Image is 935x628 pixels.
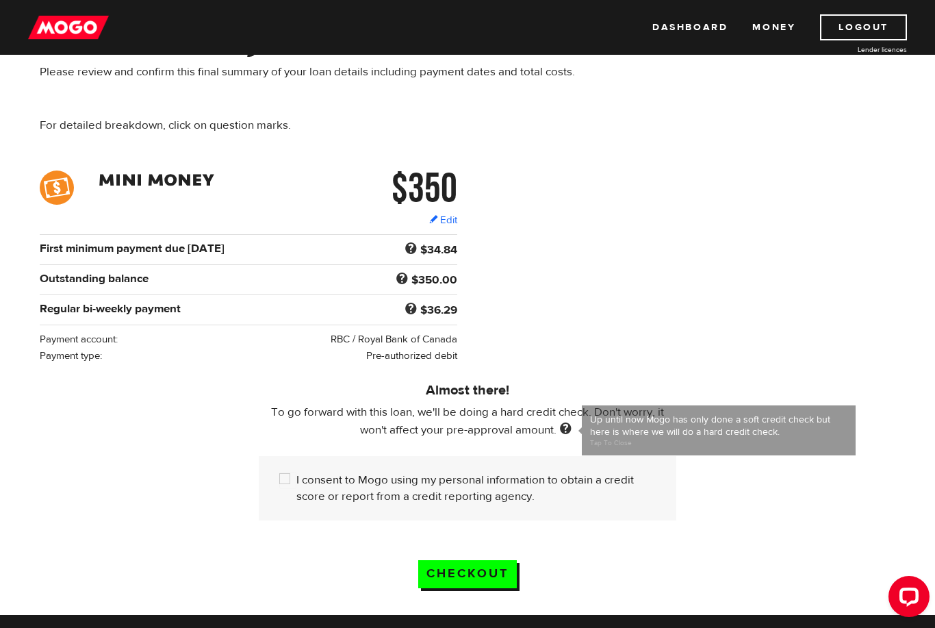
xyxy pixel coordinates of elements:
h2: $350 [325,171,457,205]
p: Please review and confirm this final summary of your loan details including payment dates and tot... [40,64,603,80]
img: mogo_logo-11ee424be714fa7cbb0f0f49df9e16ec.png [28,14,109,40]
b: $36.29 [420,303,457,318]
a: Lender licences [804,45,907,55]
a: Dashboard [652,14,728,40]
b: First minimum payment due [DATE] [40,241,225,256]
h5: Almost there! [259,382,676,399]
b: Outstanding balance [40,271,149,286]
span: Pre-authorized debit [366,349,457,362]
span: To go forward with this loan, we'll be doing a hard credit check. Don't worry, it won't affect yo... [271,405,664,438]
b: $350.00 [411,273,457,288]
input: Checkout [418,560,517,588]
span: RBC / Royal Bank of Canada [331,333,457,346]
span: Tap To Close [590,438,847,447]
b: Regular bi-weekly payment [40,301,181,316]
label: I consent to Mogo using my personal information to obtain a credit score or report from a credit ... [296,472,656,505]
iframe: LiveChat chat widget [878,570,935,628]
span: Up until now Mogo has only done a soft credit check but here is where we will do a hard credit ch... [582,405,856,455]
span: Payment account: [40,333,118,346]
a: Money [752,14,795,40]
a: Edit [429,213,457,227]
b: $34.84 [420,242,457,258]
a: Logout [820,14,907,40]
h1: Loan Summary [40,23,603,58]
p: For detailed breakdown, click on question marks. [40,117,603,134]
span: Payment type: [40,349,102,362]
input: I consent to Mogo using my personal information to obtain a credit score or report from a credit ... [279,472,296,489]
